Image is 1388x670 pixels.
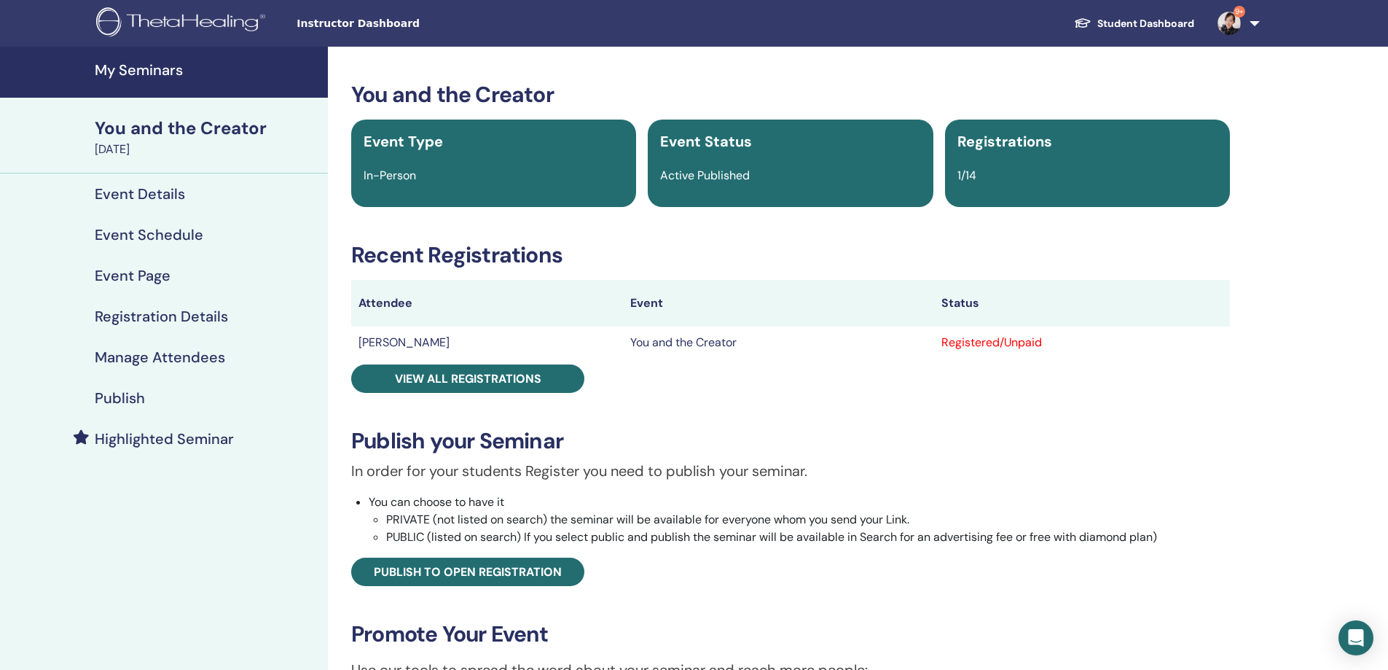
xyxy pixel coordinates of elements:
p: In order for your students Register you need to publish your seminar. [351,460,1230,482]
img: default.jpg [1218,12,1241,35]
div: Open Intercom Messenger [1338,620,1373,655]
span: Instructor Dashboard [297,16,515,31]
th: Attendee [351,280,623,327]
li: You can choose to have it [369,494,1230,546]
img: logo.png [96,7,270,40]
span: Event Status [660,132,752,151]
h4: Event Details [95,185,185,203]
td: [PERSON_NAME] [351,327,623,359]
li: PUBLIC (listed on search) If you select public and publish the seminar will be available in Searc... [386,529,1230,546]
th: Event [623,280,934,327]
h4: My Seminars [95,61,319,79]
h3: Publish your Seminar [351,428,1230,454]
h3: Recent Registrations [351,242,1230,268]
li: PRIVATE (not listed on search) the seminar will be available for everyone whom you send your Link. [386,511,1230,529]
img: graduation-cap-white.svg [1074,17,1091,29]
span: 1/14 [957,168,976,183]
h4: Publish [95,389,145,407]
h4: Event Page [95,267,170,284]
h4: Event Schedule [95,226,203,244]
a: Student Dashboard [1062,10,1206,37]
h3: Promote Your Event [351,621,1230,647]
div: [DATE] [95,141,319,158]
a: You and the Creator[DATE] [86,116,328,158]
a: View all registrations [351,365,584,393]
span: Registrations [957,132,1052,151]
span: In-Person [364,168,416,183]
h3: You and the Creator [351,82,1230,108]
th: Status [934,280,1230,327]
h4: Manage Attendees [95,348,225,366]
span: Event Type [364,132,443,151]
td: You and the Creator [623,327,934,359]
h4: Registration Details [95,308,228,325]
h4: Highlighted Seminar [95,430,234,448]
a: Publish to open registration [351,558,584,586]
span: Publish to open registration [374,564,562,580]
div: You and the Creator [95,116,319,141]
span: 9+ [1234,6,1245,17]
div: Registered/Unpaid [941,334,1223,351]
span: View all registrations [395,371,541,386]
span: Active Published [660,168,750,183]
